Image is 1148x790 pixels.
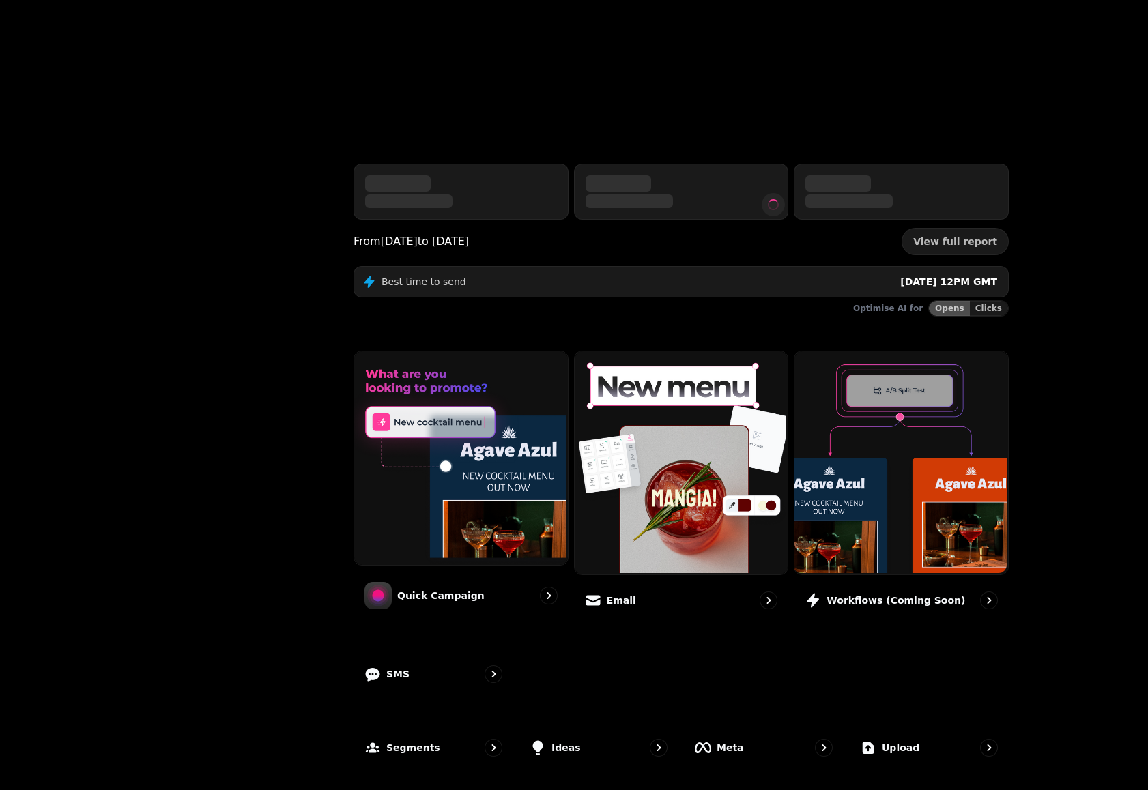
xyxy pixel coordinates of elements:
p: Upload [882,741,919,755]
a: SMS [354,654,513,694]
a: Upload [849,728,1009,767]
button: refresh [762,193,785,216]
svg: go to [542,589,556,602]
a: View full report [902,228,1009,255]
a: EmailEmail [574,351,789,620]
a: Quick CampaignQuick Campaign [354,351,569,620]
p: Segments [386,741,440,755]
a: Workflows (coming soon)Workflows (coming soon) [794,351,1009,620]
a: Meta [684,728,844,767]
svg: go to [487,667,500,681]
svg: go to [982,594,996,607]
p: Ideas [551,741,581,755]
span: Clicks [975,304,1002,312]
p: Best time to send [382,275,466,289]
img: Email [573,350,787,573]
span: [DATE] 12PM GMT [900,276,997,287]
svg: go to [982,741,996,755]
button: Clicks [970,301,1008,316]
svg: go to [487,741,500,755]
img: Quick Campaign [353,350,566,564]
svg: go to [762,594,775,607]
span: Opens [935,304,964,312]
p: SMS [386,667,410,681]
p: From [DATE] to [DATE] [354,233,469,250]
svg: go to [817,741,831,755]
svg: go to [652,741,665,755]
p: Optimise AI for [853,303,923,314]
p: Email [607,594,636,607]
button: Opens [929,301,970,316]
p: Quick Campaign [397,589,485,602]
a: Segments [354,728,513,767]
a: Ideas [519,728,678,767]
p: Meta [717,741,744,755]
p: Workflows (coming soon) [827,594,965,607]
img: Workflows (coming soon) [793,350,1007,573]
